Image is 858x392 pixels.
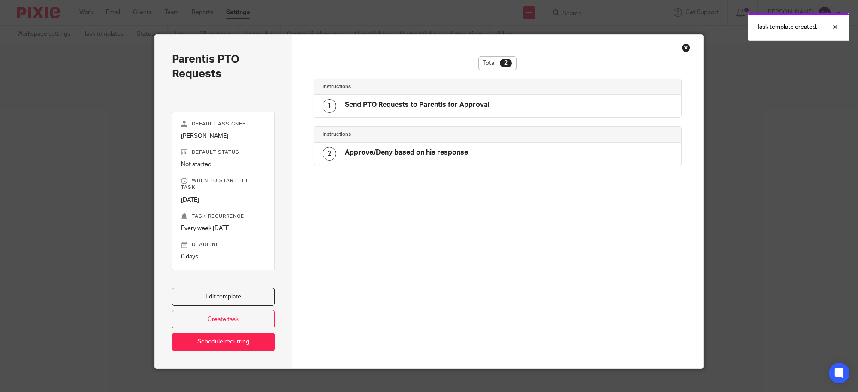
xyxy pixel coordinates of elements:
p: Default assignee [181,121,266,128]
div: 2 [323,147,336,161]
div: 2 [500,59,512,67]
h4: Approve/Deny based on his response [345,148,468,157]
h4: Send PTO Requests to Parentis for Approval [345,100,489,109]
p: 0 days [181,252,266,261]
p: Not started [181,160,266,169]
a: Edit template [172,288,275,306]
p: [PERSON_NAME] [181,132,266,140]
p: When to start the task [181,177,266,191]
div: 1 [323,99,336,113]
p: Every week [DATE] [181,224,266,233]
p: Task template created. [757,23,817,31]
p: Default status [181,149,266,156]
div: Close this dialog window [682,43,690,52]
h2: Parentis PTO Requests [172,52,275,82]
div: Total [478,56,517,70]
a: Schedule recurring [172,333,275,351]
p: [DATE] [181,196,266,204]
p: Deadline [181,241,266,248]
p: Task recurrence [181,213,266,220]
h4: Instructions [323,131,498,138]
h4: Instructions [323,83,498,90]
a: Create task [172,310,275,328]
